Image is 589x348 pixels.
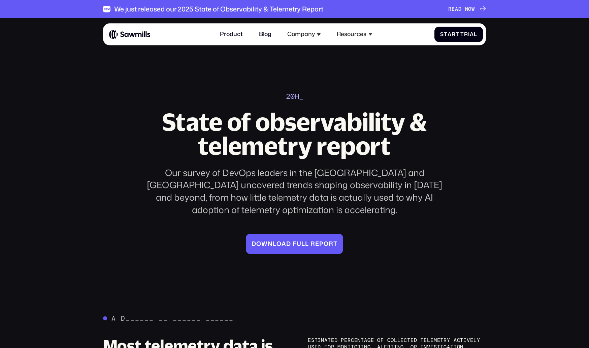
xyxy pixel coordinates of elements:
span: n [268,240,273,248]
span: r [329,240,333,248]
span: N [465,6,468,12]
span: A [455,6,458,12]
div: Our survey of DevOps leaders in the [GEOGRAPHIC_DATA] and [GEOGRAPHIC_DATA] uncovered trends shap... [138,167,451,216]
span: f [293,240,297,248]
a: Product [216,26,247,42]
span: p [319,240,324,248]
span: r [310,240,315,248]
span: l [273,240,276,248]
a: StartTrial [434,27,483,42]
span: t [444,31,448,37]
div: 20H_ [286,92,303,101]
a: READNOW [448,6,486,12]
span: i [468,31,470,37]
span: E [452,6,455,12]
span: d [286,240,291,248]
a: Downloadfullreport [246,234,343,254]
div: Company [287,31,315,38]
span: W [471,6,475,12]
span: o [256,240,261,248]
span: u [297,240,301,248]
div: Company [283,26,325,42]
span: D [458,6,462,12]
div: Resources [332,26,377,42]
div: We just released our 2025 State of Observability & Telemetry Report [114,5,323,13]
span: a [448,31,452,37]
span: l [474,31,477,37]
a: Blog [255,26,275,42]
div: A D______ __ ______ ______ [111,315,234,323]
div: Resources [337,31,366,38]
span: a [470,31,474,37]
span: e [315,240,319,248]
span: o [276,240,282,248]
span: R [448,6,452,12]
span: r [464,31,468,37]
span: w [261,240,268,248]
span: T [460,31,464,37]
span: l [301,240,305,248]
h2: State of observability & telemetry report [138,110,451,158]
span: a [282,240,286,248]
span: O [468,6,471,12]
span: l [305,240,309,248]
span: t [333,240,337,248]
span: S [440,31,444,37]
span: o [324,240,329,248]
span: r [452,31,456,37]
span: t [456,31,459,37]
span: D [252,240,256,248]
